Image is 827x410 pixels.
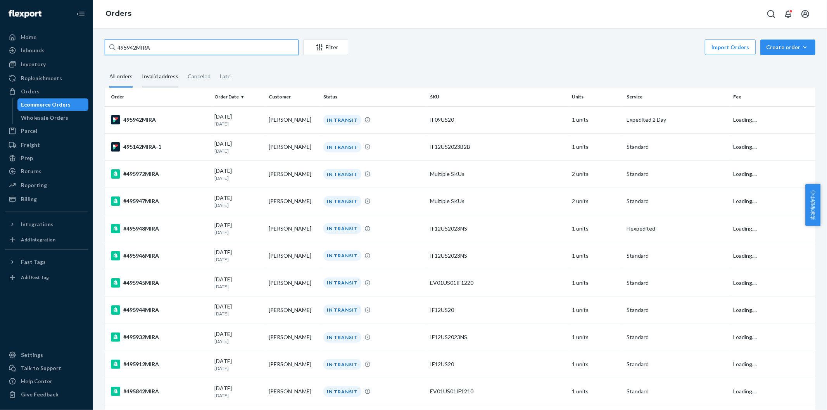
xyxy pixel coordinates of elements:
[730,351,815,378] td: Loading....
[760,40,815,55] button: Create order
[17,98,89,111] a: Ecommerce Orders
[214,384,263,399] div: [DATE]
[730,188,815,215] td: Loading....
[430,333,566,341] div: IF12US2023NS
[21,33,36,41] div: Home
[21,114,69,122] div: Wholesale Orders
[214,338,263,345] p: [DATE]
[430,225,566,233] div: IF12US2023NS
[5,139,88,151] a: Freight
[430,306,566,314] div: IF12US20
[111,332,208,342] div: #495932MIRA
[214,283,263,290] p: [DATE]
[705,40,756,55] button: Import Orders
[627,143,727,151] p: Standard
[21,74,62,82] div: Replenishments
[214,248,263,263] div: [DATE]
[5,271,88,284] a: Add Fast Tag
[111,142,208,152] div: 495142MIRA-1
[5,58,88,71] a: Inventory
[569,242,624,269] td: 1 units
[5,218,88,231] button: Integrations
[627,279,727,287] p: Standard
[323,277,361,288] div: IN TRANSIT
[323,386,361,397] div: IN TRANSIT
[21,258,46,266] div: Fast Tags
[430,252,566,260] div: IF12US2023NS
[21,377,52,385] div: Help Center
[5,362,88,374] a: Talk to Support
[730,88,815,106] th: Fee
[623,88,730,106] th: Service
[266,160,320,188] td: [PERSON_NAME]
[21,141,40,149] div: Freight
[21,364,61,372] div: Talk to Support
[111,251,208,260] div: #495946MIRA
[627,225,727,233] p: Flexpedited
[111,224,208,233] div: #495948MIRA
[21,274,49,281] div: Add Fast Tag
[730,378,815,405] td: Loading....
[323,115,361,125] div: IN TRANSIT
[266,351,320,378] td: [PERSON_NAME]
[730,133,815,160] td: Loading....
[266,296,320,324] td: [PERSON_NAME]
[21,167,41,175] div: Returns
[323,196,361,207] div: IN TRANSIT
[109,66,133,88] div: All orders
[105,40,299,55] input: Search orders
[5,152,88,164] a: Prep
[214,221,263,236] div: [DATE]
[266,324,320,351] td: [PERSON_NAME]
[5,179,88,191] a: Reporting
[730,324,815,351] td: Loading....
[21,221,54,228] div: Integrations
[569,160,624,188] td: 2 units
[5,234,88,246] a: Add Integration
[5,125,88,137] a: Parcel
[111,196,208,206] div: #495947MIRA
[214,140,263,154] div: [DATE]
[214,357,263,372] div: [DATE]
[5,72,88,84] a: Replenishments
[21,351,43,359] div: Settings
[214,365,263,372] p: [DATE]
[323,359,361,370] div: IN TRANSIT
[627,306,727,314] p: Standard
[21,154,33,162] div: Prep
[805,184,820,226] button: 卖家帮助中心
[111,169,208,179] div: #495972MIRA
[266,215,320,242] td: [PERSON_NAME]
[214,256,263,263] p: [DATE]
[9,10,41,18] img: Flexport logo
[21,101,71,109] div: Ecommerce Orders
[21,391,59,398] div: Give Feedback
[269,93,317,100] div: Customer
[266,188,320,215] td: [PERSON_NAME]
[142,66,178,88] div: Invalid address
[627,252,727,260] p: Standard
[214,121,263,127] p: [DATE]
[5,193,88,205] a: Billing
[214,310,263,317] p: [DATE]
[5,388,88,401] button: Give Feedback
[780,6,796,22] button: Open notifications
[5,349,88,361] a: Settings
[569,296,624,324] td: 1 units
[430,279,566,287] div: EV01US01IF1220
[766,43,810,51] div: Create order
[211,88,266,106] th: Order Date
[111,360,208,369] div: #495912MIRA
[627,116,727,124] p: Expedited 2 Day
[21,236,55,243] div: Add Integration
[730,160,815,188] td: Loading....
[430,143,566,151] div: IF12US2023B2B
[21,60,46,68] div: Inventory
[5,44,88,57] a: Inbounds
[430,116,566,124] div: IF09US20
[323,223,361,234] div: IN TRANSIT
[323,332,361,343] div: IN TRANSIT
[214,276,263,290] div: [DATE]
[214,330,263,345] div: [DATE]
